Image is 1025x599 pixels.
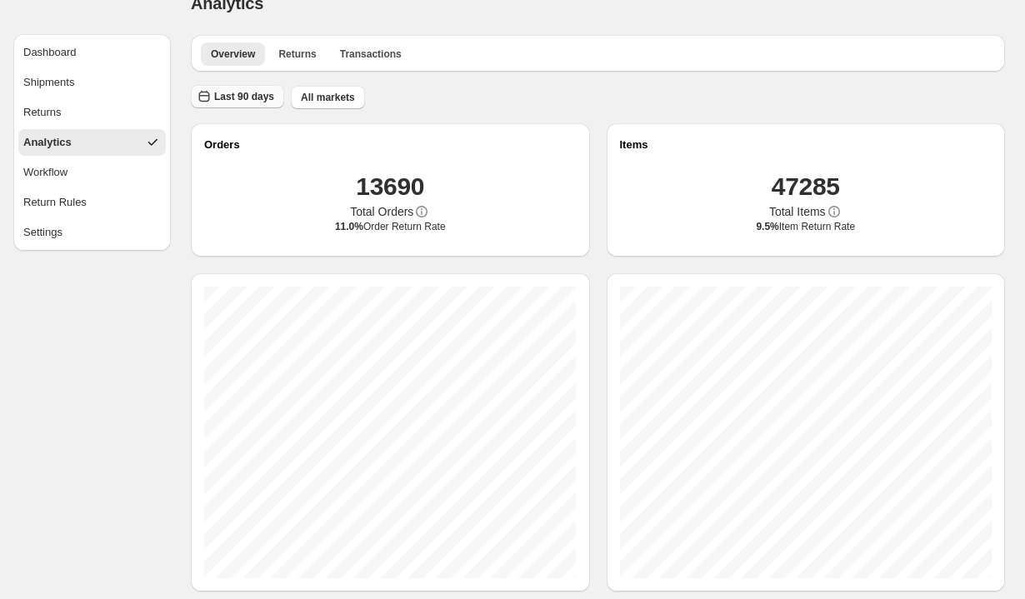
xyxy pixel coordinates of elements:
[23,224,62,241] span: Settings
[18,129,166,156] button: Analytics
[23,194,87,211] span: Return Rules
[291,86,365,109] button: All markets
[772,170,840,203] h1: 47285
[335,220,446,233] span: Order Return Rate
[204,137,577,153] h2: Orders
[756,221,778,232] span: 9.5%
[18,159,166,186] button: Workflow
[191,85,284,108] button: Last 90 days
[23,44,77,61] span: Dashboard
[18,189,166,216] button: Return Rules
[278,47,316,61] span: Returns
[356,170,424,203] h1: 13690
[214,90,274,103] span: Last 90 days
[301,91,355,104] span: All markets
[350,203,413,220] span: Total Orders
[23,74,74,91] span: Shipments
[23,104,62,121] span: Returns
[23,134,72,151] span: Analytics
[335,221,363,232] span: 11.0%
[23,164,67,181] span: Workflow
[18,39,166,66] button: Dashboard
[340,47,402,61] span: Transactions
[18,99,166,126] button: Returns
[18,69,166,96] button: Shipments
[620,137,992,153] h2: Items
[769,203,826,220] span: Total Items
[756,220,855,233] span: Item Return Rate
[211,47,255,61] span: Overview
[18,219,166,246] button: Settings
